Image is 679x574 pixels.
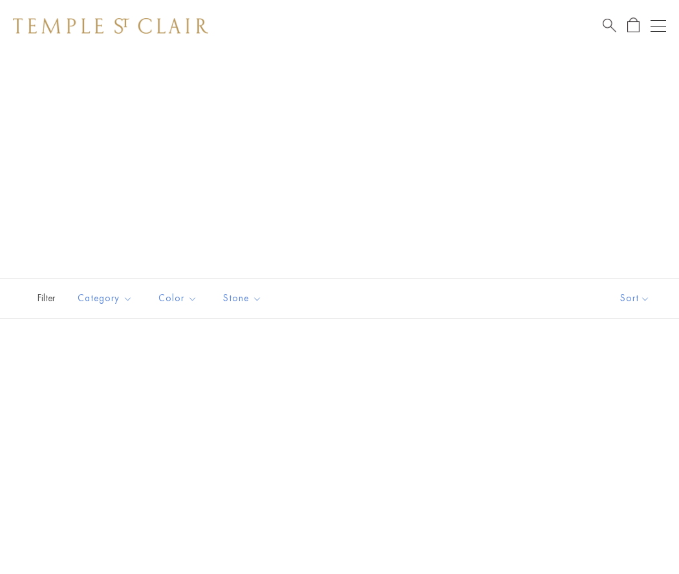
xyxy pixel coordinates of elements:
[71,290,142,306] span: Category
[152,290,207,306] span: Color
[217,290,272,306] span: Stone
[591,279,679,318] button: Show sort by
[651,18,666,34] button: Open navigation
[68,284,142,313] button: Category
[213,284,272,313] button: Stone
[149,284,207,313] button: Color
[603,17,616,34] a: Search
[13,18,208,34] img: Temple St. Clair
[627,17,640,34] a: Open Shopping Bag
